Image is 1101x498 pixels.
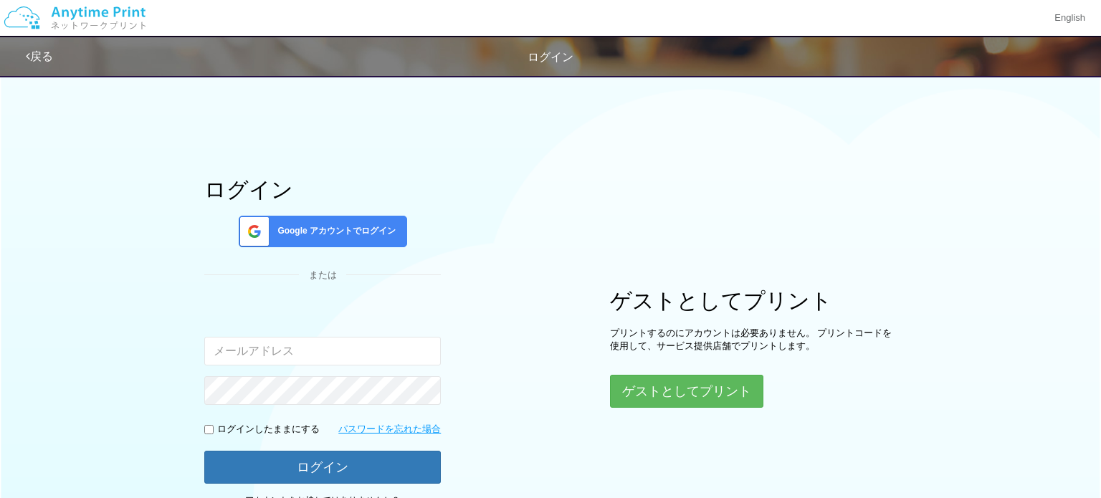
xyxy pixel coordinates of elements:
input: メールアドレス [204,337,441,365]
button: ゲストとしてプリント [610,375,763,408]
a: 戻る [26,50,53,62]
span: Google アカウントでログイン [272,225,396,237]
p: プリントするのにアカウントは必要ありません。 プリントコードを使用して、サービス提供店舗でプリントします。 [610,327,897,353]
h1: ログイン [204,178,441,201]
a: パスワードを忘れた場合 [338,423,441,436]
h1: ゲストとしてプリント [610,289,897,312]
div: または [204,269,441,282]
p: ログインしたままにする [217,423,320,436]
button: ログイン [204,451,441,484]
span: ログイン [528,51,573,63]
